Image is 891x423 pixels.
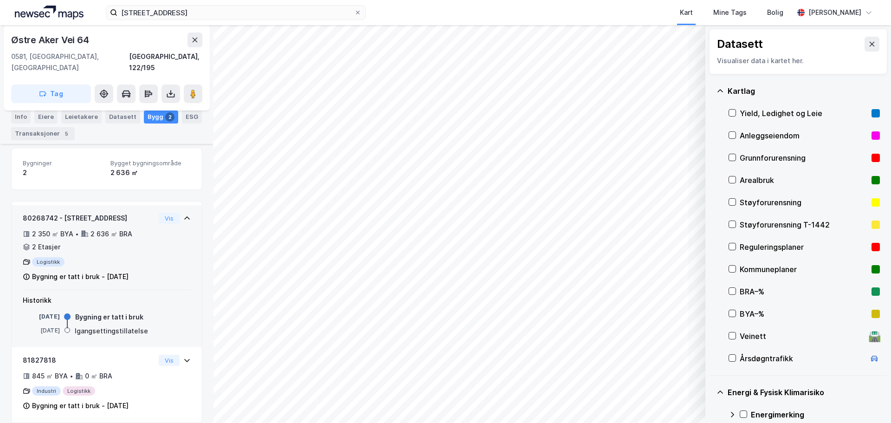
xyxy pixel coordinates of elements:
div: Datasett [105,111,140,124]
div: Transaksjoner [11,127,75,140]
div: Mine Tags [713,7,747,18]
input: Søk på adresse, matrikkel, gårdeiere, leietakere eller personer [117,6,354,20]
div: Bygning er tatt i bruk [75,312,143,323]
div: 2 636 ㎡ [110,167,191,178]
div: 81827818 [23,355,155,366]
div: Reguleringsplaner [740,241,868,253]
div: [GEOGRAPHIC_DATA], 122/195 [129,51,202,73]
div: 80268742 - [STREET_ADDRESS] [23,213,155,224]
div: Kartlag [728,85,880,97]
div: Østre Aker Vei 64 [11,33,91,47]
div: Yield, Ledighet og Leie [740,108,868,119]
div: Bygg [144,111,178,124]
div: BYA–% [740,308,868,319]
div: BRA–% [740,286,868,297]
div: • [70,372,73,380]
div: ESG [182,111,202,124]
div: 0 ㎡ BRA [85,371,112,382]
div: 🛣️ [868,330,881,342]
div: 2 [23,167,103,178]
div: Kart [680,7,693,18]
div: 2 Etasjer [32,241,60,253]
div: Støyforurensning T-1442 [740,219,868,230]
iframe: Chat Widget [845,378,891,423]
div: 2 350 ㎡ BYA [32,228,73,240]
div: 845 ㎡ BYA [32,371,68,382]
div: Anleggseiendom [740,130,868,141]
div: [PERSON_NAME] [808,7,861,18]
div: Bygning er tatt i bruk - [DATE] [32,400,129,411]
span: Bygget bygningsområde [110,159,191,167]
div: Historikk [23,295,191,306]
div: [DATE] [23,312,60,321]
div: Energi & Fysisk Klimarisiko [728,387,880,398]
div: Arealbruk [740,175,868,186]
button: Vis [159,355,180,366]
div: • [75,230,79,238]
div: 2 636 ㎡ BRA [90,228,132,240]
div: 0581, [GEOGRAPHIC_DATA], [GEOGRAPHIC_DATA] [11,51,129,73]
div: Bygning er tatt i bruk - [DATE] [32,271,129,282]
div: Veinett [740,331,865,342]
div: Info [11,111,31,124]
div: Energimerking [751,409,880,420]
div: Datasett [717,37,763,52]
div: Støyforurensning [740,197,868,208]
button: Vis [159,213,180,224]
img: logo.a4113a55bc3d86da70a041830d287a7e.svg [15,6,84,20]
div: Leietakere [61,111,102,124]
div: 2 [165,112,174,122]
div: [DATE] [23,326,60,335]
button: Tag [11,85,91,103]
div: Igangsettingstillatelse [75,325,148,337]
div: Eiere [34,111,58,124]
div: Grunnforurensning [740,152,868,163]
div: Årsdøgntrafikk [740,353,865,364]
div: Kontrollprogram for chat [845,378,891,423]
div: Bolig [767,7,783,18]
span: Bygninger [23,159,103,167]
div: 5 [62,129,71,138]
div: Visualiser data i kartet her. [717,55,879,66]
div: Kommuneplaner [740,264,868,275]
